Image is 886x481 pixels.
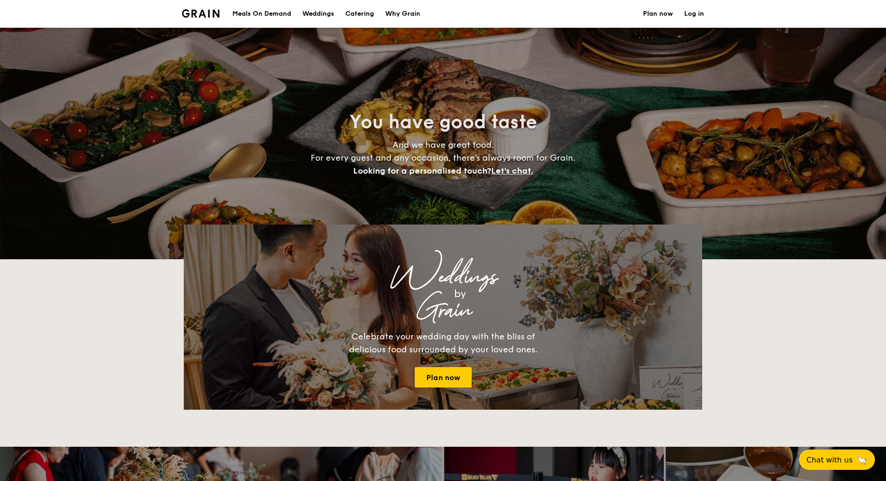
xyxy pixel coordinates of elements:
[799,450,875,470] button: Chat with us🦙
[182,9,219,18] a: Logotype
[265,269,621,286] div: Weddings
[182,9,219,18] img: Grain
[415,367,472,387] a: Plan now
[856,455,867,465] span: 🦙
[265,302,621,319] div: Grain
[299,286,621,302] div: by
[339,330,547,356] div: Celebrate your wedding day with the bliss of delicious food surrounded by your loved ones.
[806,456,853,464] span: Chat with us
[491,166,533,176] span: Let's chat.
[184,216,702,225] div: Loading menus magically...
